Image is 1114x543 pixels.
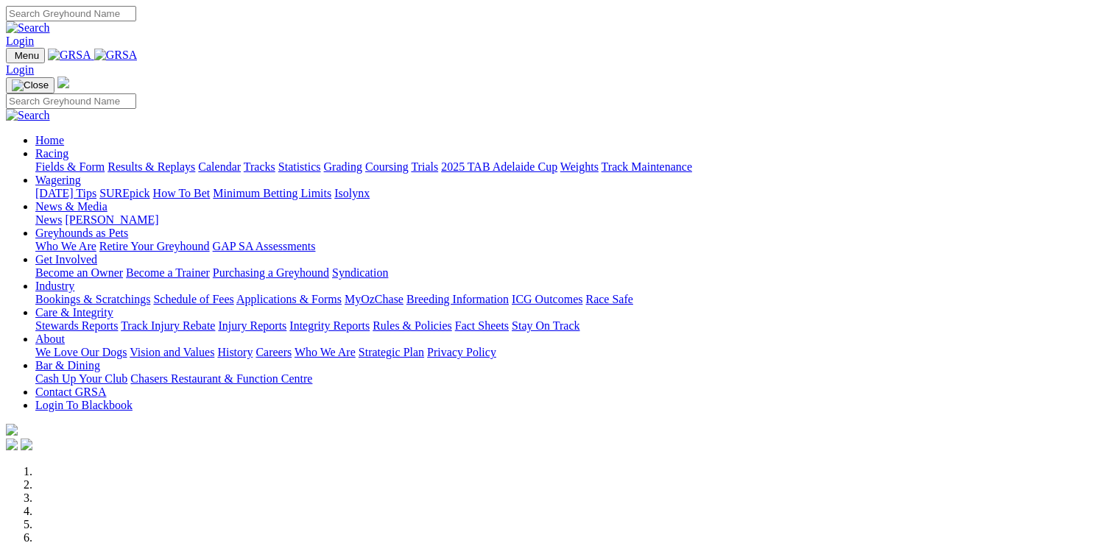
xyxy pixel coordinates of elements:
[35,346,1108,359] div: About
[35,160,105,173] a: Fields & Form
[65,213,158,226] a: [PERSON_NAME]
[35,293,150,305] a: Bookings & Scratchings
[130,346,214,358] a: Vision and Values
[6,6,136,21] input: Search
[198,160,241,173] a: Calendar
[35,134,64,146] a: Home
[512,319,579,332] a: Stay On Track
[213,266,329,279] a: Purchasing a Greyhound
[332,266,388,279] a: Syndication
[35,293,1108,306] div: Industry
[6,93,136,109] input: Search
[35,319,118,332] a: Stewards Reports
[35,266,1108,280] div: Get Involved
[441,160,557,173] a: 2025 TAB Adelaide Cup
[35,266,123,279] a: Become an Owner
[35,399,133,411] a: Login To Blackbook
[289,319,370,332] a: Integrity Reports
[324,160,362,173] a: Grading
[365,160,409,173] a: Coursing
[278,160,321,173] a: Statistics
[35,213,62,226] a: News
[560,160,599,173] a: Weights
[35,306,113,319] a: Care & Integrity
[107,160,195,173] a: Results & Replays
[35,240,96,252] a: Who We Are
[35,372,127,385] a: Cash Up Your Club
[35,359,100,372] a: Bar & Dining
[373,319,452,332] a: Rules & Policies
[35,213,1108,227] div: News & Media
[217,346,253,358] a: History
[35,253,97,266] a: Get Involved
[35,319,1108,333] div: Care & Integrity
[6,35,34,47] a: Login
[35,174,81,186] a: Wagering
[35,386,106,398] a: Contact GRSA
[213,187,331,199] a: Minimum Betting Limits
[35,187,96,199] a: [DATE] Tips
[35,280,74,292] a: Industry
[334,187,370,199] a: Isolynx
[12,79,49,91] img: Close
[99,187,149,199] a: SUREpick
[153,187,211,199] a: How To Bet
[57,77,69,88] img: logo-grsa-white.png
[255,346,292,358] a: Careers
[35,240,1108,253] div: Greyhounds as Pets
[21,439,32,450] img: twitter.svg
[6,63,34,76] a: Login
[6,21,50,35] img: Search
[236,293,342,305] a: Applications & Forms
[35,333,65,345] a: About
[345,293,403,305] a: MyOzChase
[6,109,50,122] img: Search
[6,424,18,436] img: logo-grsa-white.png
[35,346,127,358] a: We Love Our Dogs
[48,49,91,62] img: GRSA
[6,77,54,93] button: Toggle navigation
[153,293,233,305] a: Schedule of Fees
[121,319,215,332] a: Track Injury Rebate
[35,200,107,213] a: News & Media
[35,147,68,160] a: Racing
[6,48,45,63] button: Toggle navigation
[455,319,509,332] a: Fact Sheets
[295,346,356,358] a: Who We Are
[15,50,39,61] span: Menu
[35,372,1108,386] div: Bar & Dining
[244,160,275,173] a: Tracks
[602,160,692,173] a: Track Maintenance
[406,293,509,305] a: Breeding Information
[6,439,18,450] img: facebook.svg
[35,187,1108,200] div: Wagering
[35,227,128,239] a: Greyhounds as Pets
[512,293,582,305] a: ICG Outcomes
[213,240,316,252] a: GAP SA Assessments
[411,160,438,173] a: Trials
[218,319,286,332] a: Injury Reports
[427,346,496,358] a: Privacy Policy
[585,293,632,305] a: Race Safe
[359,346,424,358] a: Strategic Plan
[130,372,312,385] a: Chasers Restaurant & Function Centre
[99,240,210,252] a: Retire Your Greyhound
[126,266,210,279] a: Become a Trainer
[35,160,1108,174] div: Racing
[94,49,138,62] img: GRSA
